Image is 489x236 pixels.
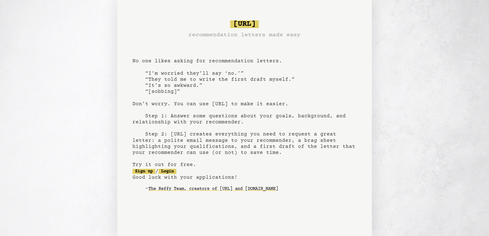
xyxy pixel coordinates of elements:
[188,31,301,39] h3: recommendation letters made easy
[145,186,357,192] div: -
[159,169,176,174] a: Login
[148,184,278,194] a: The Reffy Team, creators of [URL] and [DOMAIN_NAME]
[132,169,155,174] a: Sign up
[230,20,259,28] span: [URL]
[132,18,357,204] pre: No one likes asking for recommendation letters. “I’m worried they’ll say ‘no.’” “They told me to ...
